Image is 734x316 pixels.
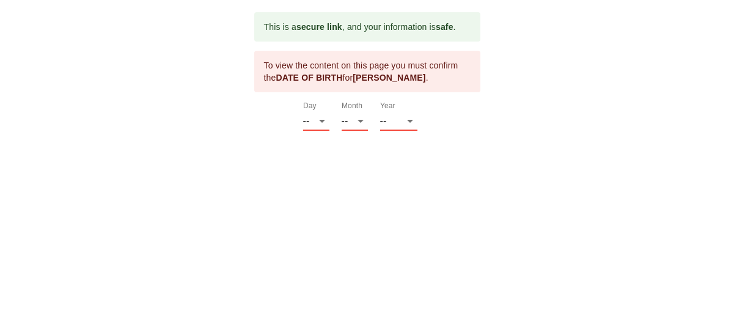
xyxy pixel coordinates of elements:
[436,22,453,32] b: safe
[353,73,425,83] b: [PERSON_NAME]
[276,73,342,83] b: DATE OF BIRTH
[303,103,317,110] label: Day
[264,16,456,38] div: This is a , and your information is .
[342,103,362,110] label: Month
[380,103,395,110] label: Year
[264,54,471,89] div: To view the content on this page you must confirm the for .
[296,22,342,32] b: secure link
